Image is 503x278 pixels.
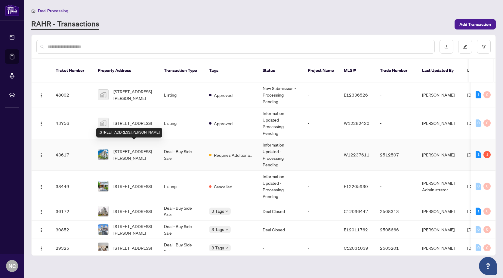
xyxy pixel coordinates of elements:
td: Deal Closed [258,202,303,221]
span: E12205930 [344,184,368,189]
img: thumbnail-img [98,181,108,191]
span: download [444,45,449,49]
button: download [440,40,453,54]
td: Deal - Buy Side Sale [159,221,204,239]
button: Logo [36,150,46,159]
td: 38449 [51,171,93,202]
td: [PERSON_NAME] [417,221,462,239]
th: Transaction Type [159,59,204,82]
img: Logo [39,93,44,98]
button: Open asap [479,257,497,275]
td: Listing [159,107,204,139]
td: - [258,239,303,257]
img: thumbnail-img [98,243,108,253]
td: - [303,171,339,202]
td: - [303,139,339,171]
span: NC [8,262,16,270]
td: - [375,82,417,107]
img: thumbnail-img [98,150,108,160]
td: - [375,107,417,139]
button: edit [458,40,472,54]
td: - [303,107,339,139]
span: E12336526 [344,92,368,97]
img: thumbnail-img [98,118,108,128]
button: Logo [36,225,46,234]
div: 0 [483,226,491,233]
td: 43756 [51,107,93,139]
td: Information Updated - Processing Pending [258,171,303,202]
button: Logo [36,181,46,191]
div: [STREET_ADDRESS][PERSON_NAME] [96,128,162,137]
td: 2512507 [375,139,417,171]
td: Listing [159,82,204,107]
td: - [303,239,339,257]
span: [STREET_ADDRESS][PERSON_NAME] [113,88,154,101]
td: Deal - Buy Side Sale [159,239,204,257]
td: Information Updated - Processing Pending [258,139,303,171]
img: Logo [39,184,44,189]
img: thumbnail-img [98,90,108,100]
th: Status [258,59,303,82]
div: 0 [483,91,491,98]
span: Cancelled [214,183,232,190]
button: Logo [36,243,46,253]
div: 0 [476,119,481,127]
td: New Submission - Processing Pending [258,82,303,107]
th: Property Address [93,59,159,82]
span: Deal Processing [38,8,68,14]
span: [STREET_ADDRESS] [113,183,152,190]
span: [DATE] [467,245,480,251]
th: Project Name [303,59,339,82]
th: Last Updated By [417,59,462,82]
span: down [225,228,228,231]
img: Logo [39,153,44,158]
td: Deal - Buy Side Sale [159,202,204,221]
span: edit [463,45,467,49]
td: [PERSON_NAME] [417,107,462,139]
th: Ticket Number [51,59,93,82]
div: 0 [476,183,481,190]
div: 1 [476,91,481,98]
td: 43617 [51,139,93,171]
th: Tags [204,59,258,82]
span: [STREET_ADDRESS] [113,208,152,215]
div: 0 [476,244,481,252]
span: C12031039 [344,245,368,251]
span: C12096447 [344,209,368,214]
div: 0 [483,244,491,252]
button: Logo [36,118,46,128]
button: Logo [36,90,46,100]
span: [DATE] [467,152,480,157]
span: 3 Tags [211,208,224,215]
img: Logo [39,228,44,233]
td: - [375,171,417,202]
td: - [303,221,339,239]
a: RAHR - Transactions [31,19,99,30]
span: 3 Tags [211,226,224,233]
td: [PERSON_NAME] Administrator [417,171,462,202]
button: Logo [36,206,46,216]
td: Deal - Buy Side Sale [159,139,204,171]
span: Approved [214,92,233,98]
td: 48002 [51,82,93,107]
th: MLS # [339,59,375,82]
div: 0 [483,208,491,215]
span: [STREET_ADDRESS] [113,120,152,126]
img: thumbnail-img [98,224,108,235]
span: W12237611 [344,152,369,157]
td: 2505666 [375,221,417,239]
td: Deal Closed [258,221,303,239]
td: 2505201 [375,239,417,257]
div: 0 [483,183,491,190]
td: [PERSON_NAME] [417,139,462,171]
span: [STREET_ADDRESS][PERSON_NAME] [113,223,154,236]
td: - [303,82,339,107]
td: 2508313 [375,202,417,221]
td: [PERSON_NAME] [417,82,462,107]
td: - [303,202,339,221]
td: [PERSON_NAME] [417,202,462,221]
img: Logo [39,246,44,251]
span: down [225,246,228,249]
span: [DATE] [467,209,480,214]
button: filter [477,40,491,54]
